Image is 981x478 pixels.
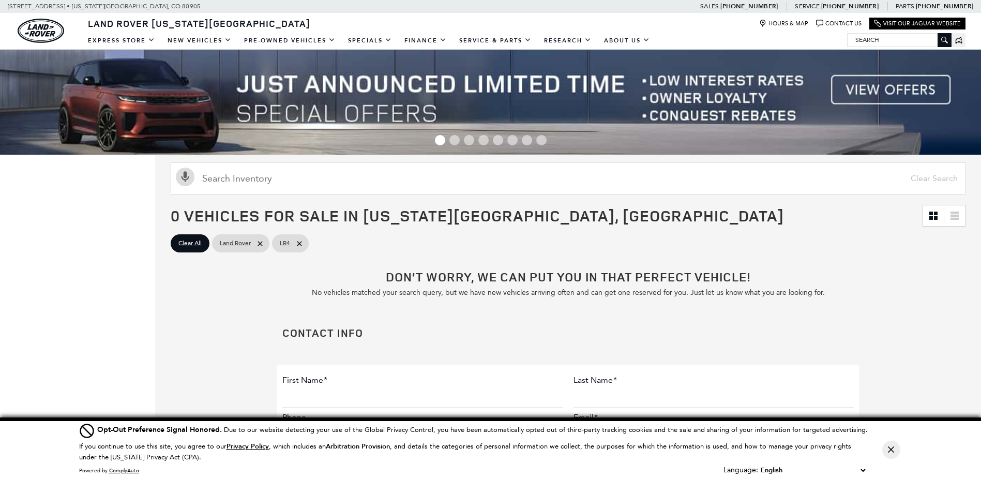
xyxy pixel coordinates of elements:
a: ComplyAuto [109,467,139,474]
div: Language: [723,467,758,474]
label: First Name [282,375,327,385]
span: Go to slide 5 [493,135,503,145]
a: Pre-Owned Vehicles [238,32,342,50]
a: Research [538,32,598,50]
div: Due to our website detecting your use of the Global Privacy Control, you have been automatically ... [97,424,868,435]
a: Specials [342,32,398,50]
span: Sales [700,3,719,10]
a: Finance [398,32,453,50]
a: Contact Us [816,20,862,27]
span: Go to slide 8 [536,135,547,145]
nav: Main Navigation [82,32,656,50]
u: Privacy Policy [227,442,269,451]
a: Service & Parts [453,32,538,50]
button: Close Button [882,441,900,459]
a: Privacy Policy [227,442,269,450]
a: Land Rover [US_STATE][GEOGRAPHIC_DATA] [82,17,316,29]
span: Go to slide 6 [507,135,518,145]
span: Service [795,3,819,10]
h2: Contact Info [282,327,854,338]
a: [PHONE_NUMBER] [720,2,778,10]
span: Parts [896,3,914,10]
span: Go to slide 4 [478,135,489,145]
div: Powered by [79,468,139,474]
a: Visit Our Jaguar Website [874,20,961,27]
span: Land Rover [US_STATE][GEOGRAPHIC_DATA] [88,17,310,29]
a: land-rover [18,19,64,43]
span: Land Rover [220,237,251,250]
a: New Vehicles [161,32,238,50]
strong: Arbitration Provision [326,442,390,451]
p: No vehicles matched your search query, but we have new vehicles arriving often and can get one re... [277,288,859,297]
span: LR4 [280,237,290,250]
a: [STREET_ADDRESS] • [US_STATE][GEOGRAPHIC_DATA], CO 80905 [8,3,201,10]
input: Search Inventory [171,162,965,195]
input: Search [848,34,951,46]
span: Opt-Out Preference Signal Honored . [97,425,224,435]
span: Clear All [178,237,202,250]
a: [PHONE_NUMBER] [821,2,879,10]
a: About Us [598,32,656,50]
h2: Don’t worry, we can put you in that perfect vehicle! [277,271,859,283]
label: Phone [282,412,306,422]
a: [PHONE_NUMBER] [916,2,973,10]
label: Last Name [573,375,617,385]
svg: Click to toggle on voice search [176,168,194,186]
a: Hours & Map [759,20,808,27]
img: Land Rover [18,19,64,43]
p: If you continue to use this site, you agree to our , which includes an , and details the categori... [79,442,851,461]
a: EXPRESS STORE [82,32,161,50]
span: Go to slide 2 [449,135,460,145]
span: 0 Vehicles for Sale in [US_STATE][GEOGRAPHIC_DATA], [GEOGRAPHIC_DATA] [171,205,784,226]
span: Go to slide 3 [464,135,474,145]
select: Language Select [758,465,868,476]
span: Go to slide 7 [522,135,532,145]
span: Go to slide 1 [435,135,445,145]
label: Email [573,412,598,422]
